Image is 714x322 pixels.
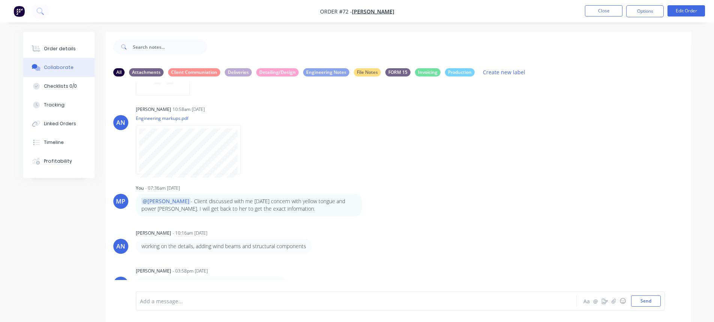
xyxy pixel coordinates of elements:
button: @ [591,297,600,306]
div: Engineering Notes [303,68,349,76]
img: Factory [14,6,25,17]
div: Collaborate [44,64,74,71]
button: Close [585,5,622,16]
div: AN [116,242,125,251]
div: AN [116,280,125,289]
input: Search notes... [133,39,207,54]
div: Client Communiation [168,68,220,76]
div: Checklists 0/0 [44,83,77,90]
div: - 07:36am [DATE] [145,185,180,192]
button: Create new label [479,67,529,77]
div: Production [445,68,475,76]
div: Order details [44,45,76,52]
button: Profitability [23,152,95,171]
div: Tracking [44,102,65,108]
button: Checklists 0/0 [23,77,95,96]
div: FORM 15 [385,68,410,76]
p: - Client discussed with me [DATE] concern with yellow tongue and power [PERSON_NAME]. I will get ... [141,198,356,213]
div: [PERSON_NAME] [136,268,171,274]
button: ☺ [618,297,627,306]
div: Deliveries [225,68,252,76]
button: Edit Order [667,5,705,16]
div: [PERSON_NAME] [136,106,171,113]
div: 10:58am [DATE] [173,106,205,113]
div: Attachments [129,68,164,76]
div: - 10:16am [DATE] [173,230,207,237]
div: Profitability [44,158,72,165]
div: Linked Orders [44,120,76,127]
div: Detailing/Design [256,68,299,76]
button: Options [626,5,664,17]
p: Engineering markups.pdf [136,115,248,121]
p: working on the details, adding wind beams and structural components [141,243,306,250]
div: All [113,68,125,76]
span: @[PERSON_NAME] [141,198,191,205]
span: Order #72 - [320,8,352,15]
button: Collaborate [23,58,95,77]
button: Tracking [23,96,95,114]
button: Order details [23,39,95,58]
div: MP [116,197,125,206]
button: Linked Orders [23,114,95,133]
div: File Notes [354,68,381,76]
div: You [136,185,144,192]
a: [PERSON_NAME] [352,8,394,15]
div: - 03:58pm [DATE] [173,268,208,274]
div: Timeline [44,139,64,146]
div: AN [116,118,125,127]
button: Send [631,295,661,307]
button: Timeline [23,133,95,152]
div: Invoicing [415,68,440,76]
button: Aa [582,297,591,306]
div: [PERSON_NAME] [136,230,171,237]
